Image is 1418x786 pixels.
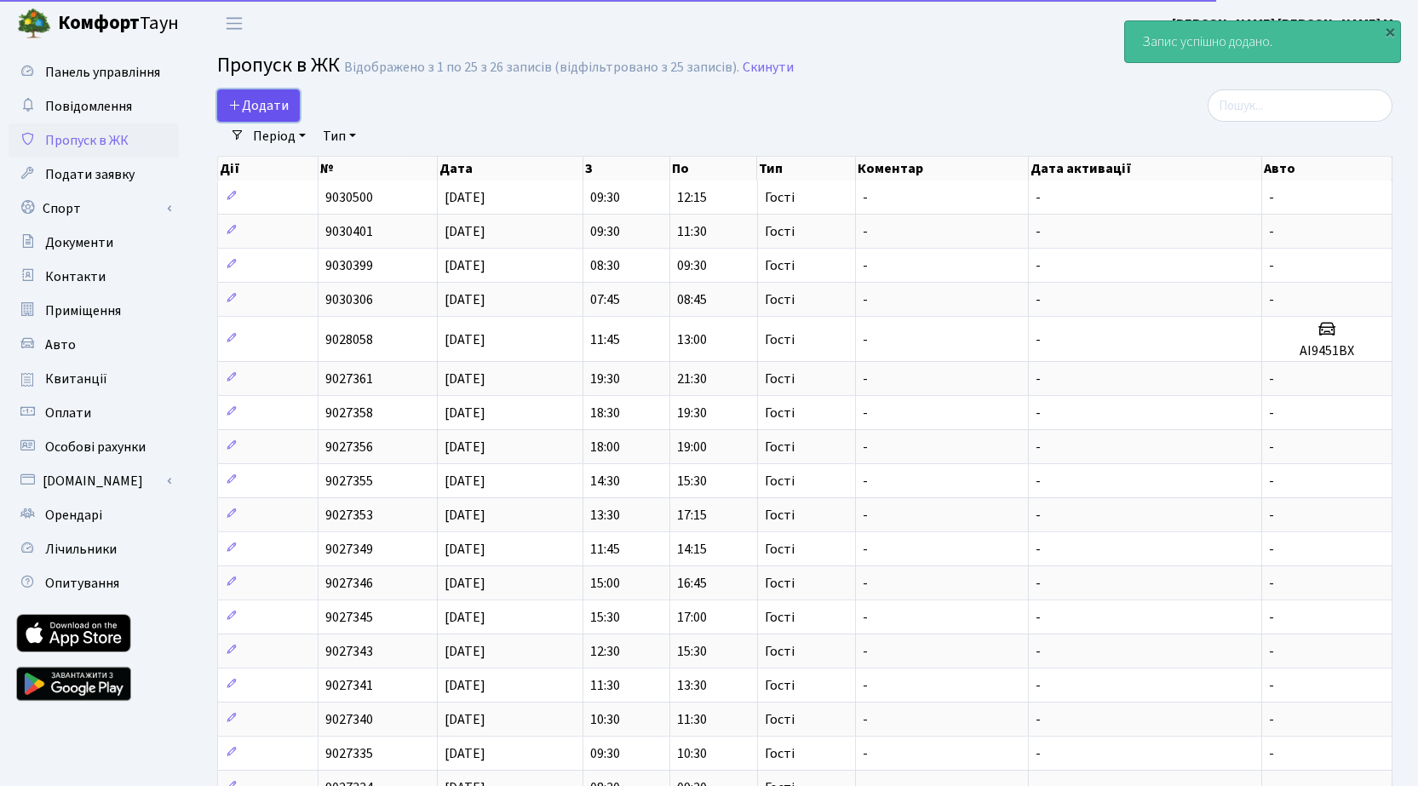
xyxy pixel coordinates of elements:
img: logo.png [17,7,51,41]
span: Гості [765,259,795,273]
span: - [1269,404,1274,422]
span: 19:30 [590,370,620,388]
a: Авто [9,328,179,362]
span: - [1269,222,1274,241]
span: 21:30 [677,370,707,388]
a: Лічильники [9,532,179,566]
span: 13:30 [590,506,620,525]
span: Гості [765,542,795,556]
span: Гості [765,225,795,238]
span: 10:30 [677,744,707,763]
span: - [1036,330,1041,349]
span: - [1269,642,1274,661]
span: - [1036,540,1041,559]
span: [DATE] [445,222,485,241]
span: [DATE] [445,540,485,559]
span: Панель управління [45,63,160,82]
span: [DATE] [445,710,485,729]
span: - [863,438,868,456]
span: - [1269,676,1274,695]
span: Особові рахунки [45,438,146,456]
span: - [1036,574,1041,593]
span: Приміщення [45,301,121,320]
a: Скинути [743,60,794,76]
span: - [1036,676,1041,695]
span: 9027349 [325,540,373,559]
span: - [1036,256,1041,275]
span: 12:15 [677,188,707,207]
span: Опитування [45,574,119,593]
th: Дата [438,157,583,181]
span: 9027353 [325,506,373,525]
span: Гості [765,645,795,658]
span: [DATE] [445,744,485,763]
span: 9027361 [325,370,373,388]
span: 9030401 [325,222,373,241]
span: - [1036,608,1041,627]
a: Додати [217,89,300,122]
span: - [863,330,868,349]
span: - [863,256,868,275]
a: Орендарі [9,498,179,532]
span: [DATE] [445,370,485,388]
th: Дата активації [1029,157,1262,181]
span: 9027356 [325,438,373,456]
span: 07:45 [590,290,620,309]
a: Документи [9,226,179,260]
b: Комфорт [58,9,140,37]
th: По [670,157,757,181]
span: Квитанції [45,370,107,388]
span: - [863,540,868,559]
span: - [863,744,868,763]
th: Авто [1262,157,1392,181]
span: Гості [765,577,795,590]
span: Гості [765,474,795,488]
span: Гості [765,679,795,692]
span: 15:00 [590,574,620,593]
a: Період [246,122,313,151]
a: Особові рахунки [9,430,179,464]
span: Гості [765,406,795,420]
span: Гості [765,508,795,522]
span: [DATE] [445,506,485,525]
span: [DATE] [445,438,485,456]
span: - [863,608,868,627]
span: - [863,370,868,388]
span: Таун [58,9,179,38]
span: [DATE] [445,290,485,309]
a: Повідомлення [9,89,179,123]
span: - [1269,540,1274,559]
th: № [319,157,438,181]
span: 9027340 [325,710,373,729]
span: [DATE] [445,330,485,349]
span: [DATE] [445,642,485,661]
span: 19:30 [677,404,707,422]
span: 08:45 [677,290,707,309]
span: - [863,472,868,491]
span: Гості [765,713,795,726]
span: [DATE] [445,404,485,422]
span: Документи [45,233,113,252]
span: - [1036,710,1041,729]
span: [DATE] [445,188,485,207]
span: 13:30 [677,676,707,695]
span: - [863,710,868,729]
span: 08:30 [590,256,620,275]
a: Панель управління [9,55,179,89]
span: 13:00 [677,330,707,349]
span: Гості [765,611,795,624]
span: 9030306 [325,290,373,309]
span: Гості [765,747,795,760]
span: [DATE] [445,676,485,695]
span: - [863,642,868,661]
span: - [1269,370,1274,388]
span: 11:30 [590,676,620,695]
a: Приміщення [9,294,179,328]
span: 14:30 [590,472,620,491]
a: Оплати [9,396,179,430]
span: 17:15 [677,506,707,525]
span: Пропуск в ЖК [217,50,340,80]
span: - [863,676,868,695]
button: Переключити навігацію [213,9,255,37]
th: Тип [757,157,856,181]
